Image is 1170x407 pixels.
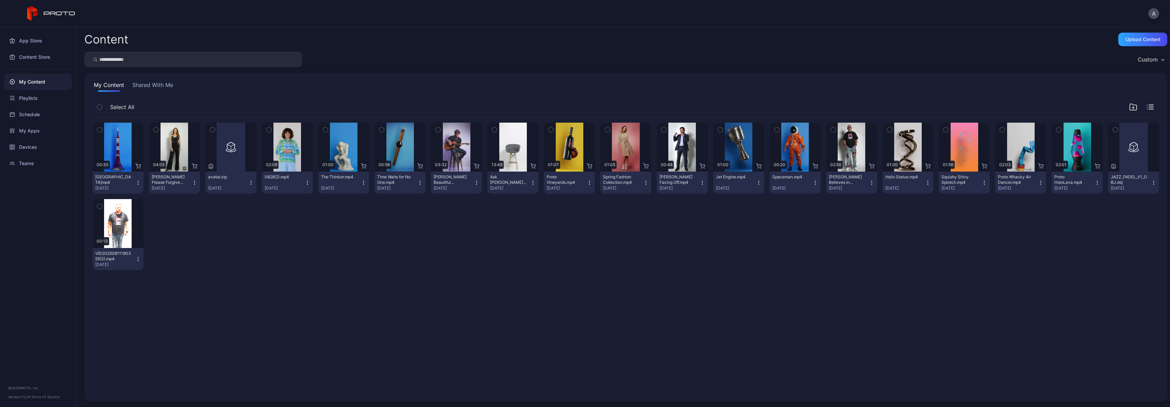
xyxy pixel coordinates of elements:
button: The Thinker.mp4[DATE] [318,172,369,194]
div: Manny Pacquiao Facing Off.mp4 [659,174,697,185]
div: [DATE] [829,185,869,191]
div: Jet Engine.mp4 [716,174,753,180]
div: Billy Morrison's Beautiful Disaster.mp4 [434,174,471,185]
button: My Content [93,81,126,92]
div: [DATE] [998,185,1038,191]
a: Terms Of Service [31,395,60,399]
div: [DATE] [659,185,700,191]
span: Select All [110,103,134,111]
button: [PERSON_NAME] Beautiful Disaster.mp4[DATE] [431,172,482,194]
div: [DATE] [377,185,417,191]
div: [DATE] [941,185,982,191]
div: Content [84,34,128,45]
button: Proto Vineyards.mp4[DATE] [544,172,595,194]
div: 0828(2).mp4 [265,174,302,180]
div: VID20250811190355(2).mp4 [95,251,133,262]
button: avatar.zip[DATE] [205,172,256,194]
button: Shared With Me [131,81,174,92]
div: Adeline Mocke's Please Forgive Me.mp4 [152,174,189,185]
a: Devices [4,139,72,155]
button: Time Waits for No One.mp4[DATE] [374,172,425,194]
div: Proto Whacky Air Dancer.mp4 [998,174,1035,185]
div: JAZZ_PADEL_V1_OBJ.obj [1111,174,1148,185]
button: Spring Fashion Collection.mp4[DATE] [600,172,651,194]
div: Upload Content [1125,37,1160,42]
button: Helix Statue.mp4[DATE] [883,172,934,194]
button: Jet Engine.mp4[DATE] [713,172,764,194]
a: App Store [4,33,72,49]
button: Custom [1134,52,1167,67]
a: My Apps [4,123,72,139]
div: Proto HoloLava.mp4 [1054,174,1092,185]
button: VID20250811190355(2).mp4[DATE] [93,248,144,270]
div: [DATE] [547,185,587,191]
a: My Content [4,74,72,90]
div: [DATE] [152,185,192,191]
div: Ask Tim Draper Anything(1).mp4 [490,174,528,185]
button: Upload Content [1118,33,1167,46]
div: [DATE] [716,185,756,191]
div: © 2025 PROTO, Inc. [8,385,68,391]
div: Squishy Shiny Splotch.mp4 [941,174,979,185]
a: Content Store [4,49,72,65]
div: Custom [1138,56,1158,63]
div: [DATE] [603,185,643,191]
button: [PERSON_NAME] Facing Off.mp4[DATE] [657,172,708,194]
button: [PERSON_NAME] Believes in Proto.mp4[DATE] [826,172,877,194]
button: [PERSON_NAME] Please Forgive Me.mp4[DATE] [149,172,200,194]
button: A [1148,8,1159,19]
a: Teams [4,155,72,172]
div: Proto Vineyards.mp4 [547,174,584,185]
button: Proto HoloLava.mp4[DATE] [1052,172,1103,194]
button: Ask [PERSON_NAME] Anything(1).mp4[DATE] [487,172,538,194]
div: [DATE] [490,185,530,191]
div: Time Waits for No One.mp4 [377,174,415,185]
button: [GEOGRAPHIC_DATA]mp4[DATE] [93,172,144,194]
div: Howie Mandel Believes in Proto.mp4 [829,174,866,185]
div: The Thinker.mp4 [321,174,358,180]
div: [DATE] [95,185,135,191]
div: [DATE] [321,185,361,191]
div: Tokyo Tower.mp4 [95,174,133,185]
div: Helix Statue.mp4 [885,174,923,180]
a: Schedule [4,106,72,123]
div: [DATE] [772,185,813,191]
div: [DATE] [208,185,248,191]
div: [DATE] [1111,185,1151,191]
div: [DATE] [434,185,474,191]
div: [DATE] [265,185,305,191]
div: Spaceman.mp4 [772,174,810,180]
div: [DATE] [885,185,925,191]
button: JAZZ_PADEL_V1_OBJ.obj[DATE] [1108,172,1159,194]
button: Spaceman.mp4[DATE] [770,172,821,194]
a: Playlists [4,90,72,106]
div: [DATE] [1054,185,1094,191]
div: [DATE] [95,262,135,267]
button: Squishy Shiny Splotch.mp4[DATE] [939,172,990,194]
div: avatar.zip [208,174,246,180]
button: Proto Whacky Air Dancer.mp4[DATE] [995,172,1046,194]
div: Spring Fashion Collection.mp4 [603,174,640,185]
button: 0828(2).mp4[DATE] [262,172,313,194]
span: Version 1.12.0 • [8,395,31,399]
